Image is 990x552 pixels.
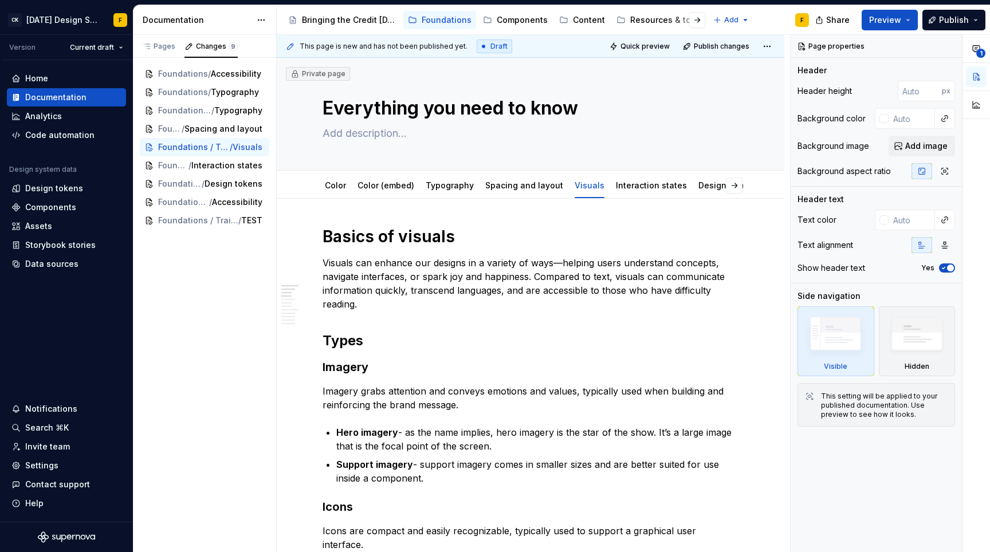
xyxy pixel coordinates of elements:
[797,194,844,205] div: Header text
[211,86,259,98] span: Typography
[797,85,852,97] div: Header height
[182,123,184,135] span: /
[205,178,262,190] span: Design tokens
[797,239,853,251] div: Text alignment
[478,11,552,29] a: Components
[119,15,122,25] div: F
[323,332,738,350] h2: Types
[229,42,238,51] span: 9
[824,362,847,371] div: Visible
[70,43,114,52] span: Current draft
[142,42,175,51] div: Pages
[323,256,738,311] p: Visuals can enhance our designs in a variety of ways—helping users understand concepts, navigate ...
[698,180,756,190] a: Design tokens
[826,14,850,26] span: Share
[25,479,90,490] div: Contact support
[196,42,238,51] div: Changes
[7,456,126,475] a: Settings
[889,136,955,156] button: Add image
[7,475,126,494] button: Contact support
[555,11,610,29] a: Content
[710,12,753,28] button: Add
[209,196,212,208] span: /
[323,226,738,247] h1: Basics of visuals
[353,173,419,197] div: Color (embed)
[158,141,230,153] span: Foundations / Training / Everything you need to know
[140,65,269,83] a: Foundations/Accessibility
[797,214,836,226] div: Text color
[898,81,942,101] input: Auto
[2,7,131,32] button: CK[DATE] Design SystemF
[9,165,77,174] div: Design system data
[426,180,474,190] a: Typography
[357,180,414,190] a: Color (embed)
[214,105,262,116] span: Typography
[188,160,191,171] span: /
[7,419,126,437] button: Search ⌘K
[158,123,182,135] span: Foundations / Training / Everything you need to know
[694,42,749,51] span: Publish changes
[9,43,36,52] div: Version
[905,362,929,371] div: Hidden
[942,86,950,96] p: px
[320,173,351,197] div: Color
[300,42,467,51] span: This page is new and has not been published yet.
[797,165,891,177] div: Background aspect ratio
[797,290,861,302] div: Side navigation
[797,113,866,124] div: Background color
[8,13,22,27] div: CK
[25,460,58,471] div: Settings
[323,499,738,515] h3: Icons
[336,458,738,485] p: - support imagery comes in smaller sizes and are better suited for use inside a component.
[611,173,692,197] div: Interaction states
[290,69,345,78] div: Private page
[336,425,738,453] p: - as the name implies, hero imagery is the star of the show. It’s a large image that is the focal...
[869,14,901,26] span: Preview
[140,175,269,193] a: Foundations / Training / Everything you need to know/Design tokens
[7,400,126,418] button: Notifications
[797,140,869,152] div: Background image
[25,129,95,141] div: Code automation
[490,42,508,51] span: Draft
[25,183,83,194] div: Design tokens
[403,11,476,29] a: Foundations
[208,86,211,98] span: /
[284,9,708,31] div: Page tree
[573,14,605,26] div: Content
[238,215,241,226] span: /
[889,108,935,129] input: Auto
[211,68,261,80] span: Accessibility
[233,141,262,153] span: Visuals
[485,180,563,190] a: Spacing and layout
[694,173,761,197] div: Design tokens
[140,193,269,211] a: Foundations / Training / Everything you need to know/Accessibility
[184,123,262,135] span: Spacing and layout
[241,215,262,226] span: TEST
[422,14,472,26] div: Foundations
[140,120,269,138] a: Foundations / Training / Everything you need to know/Spacing and layout
[25,202,76,213] div: Components
[905,140,948,152] span: Add image
[208,68,211,80] span: /
[25,258,78,270] div: Data sources
[212,196,262,208] span: Accessibility
[202,178,205,190] span: /
[26,14,100,26] div: [DATE] Design System
[7,179,126,198] a: Design tokens
[158,215,238,226] span: Foundations / Training / Everything you need to know
[320,94,736,122] textarea: Everything you need to know
[497,14,548,26] div: Components
[862,10,918,30] button: Preview
[158,196,209,208] span: Foundations / Training / Everything you need to know
[25,498,44,509] div: Help
[140,211,269,230] a: Foundations / Training / Everything you need to know/TEST
[158,178,202,190] span: Foundations / Training / Everything you need to know
[25,239,96,251] div: Storybook stories
[800,15,804,25] div: F
[976,49,985,58] span: 1
[158,160,188,171] span: Foundations / Training / Everything you need to know
[140,138,269,156] a: Foundations / Training / Everything you need to know/Visuals
[25,403,77,415] div: Notifications
[421,173,478,197] div: Typography
[191,160,262,171] span: Interaction states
